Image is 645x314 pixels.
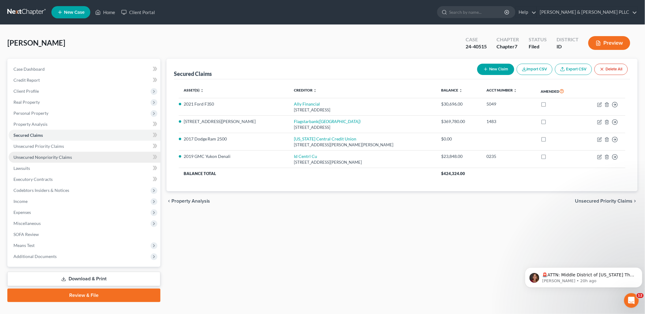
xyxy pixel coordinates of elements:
[466,36,487,43] div: Case
[7,38,65,47] span: [PERSON_NAME]
[517,64,553,75] button: Import CSV
[497,43,519,50] div: Chapter
[13,144,64,149] span: Unsecured Priority Claims
[486,88,517,92] a: Acct Number unfold_more
[9,119,160,130] a: Property Analysis
[594,64,628,75] button: Delete All
[313,89,317,92] i: unfold_more
[9,141,160,152] a: Unsecured Priority Claims
[466,43,487,50] div: 24-40515
[92,7,118,18] a: Home
[441,118,477,125] div: $369,780.00
[319,119,361,124] i: ([GEOGRAPHIC_DATA])
[184,153,284,159] li: 2019 GMC Yukon Denali
[13,232,39,237] span: SOFA Review
[459,89,463,92] i: unfold_more
[294,136,357,141] a: [US_STATE] Central Credit Union
[9,229,160,240] a: SOFA Review
[184,88,204,92] a: Asset(s) unfold_more
[9,163,160,174] a: Lawsuits
[13,166,30,171] span: Lawsuits
[294,125,432,130] div: [STREET_ADDRESS]
[9,152,160,163] a: Unsecured Nonpriority Claims
[529,36,547,43] div: Status
[486,101,531,107] div: 5049
[523,255,645,297] iframe: Intercom notifications message
[7,272,160,286] a: Download & Print
[200,89,204,92] i: unfold_more
[588,36,630,50] button: Preview
[294,159,432,165] div: [STREET_ADDRESS][PERSON_NAME]
[633,199,638,204] i: chevron_right
[294,101,320,107] a: Ally Financial
[575,199,633,204] span: Unsecured Priority Claims
[441,153,477,159] div: $23,848.00
[13,155,72,160] span: Unsecured Nonpriority Claims
[184,101,284,107] li: 2021 Ford F350
[9,75,160,86] a: Credit Report
[171,199,210,204] span: Property Analysis
[64,10,84,15] span: New Case
[9,174,160,185] a: Executory Contracts
[441,88,463,92] a: Balance unfold_more
[537,7,637,18] a: [PERSON_NAME] & [PERSON_NAME] PLLC
[13,188,69,193] span: Codebtors Insiders & Notices
[13,121,47,127] span: Property Analysis
[13,199,28,204] span: Income
[515,43,517,49] span: 7
[497,36,519,43] div: Chapter
[13,221,41,226] span: Miscellaneous
[441,136,477,142] div: $0.00
[13,110,48,116] span: Personal Property
[13,66,45,72] span: Case Dashboard
[13,99,40,105] span: Real Property
[184,118,284,125] li: [STREET_ADDRESS][PERSON_NAME]
[441,101,477,107] div: $30,696.00
[557,43,579,50] div: ID
[13,177,53,182] span: Executory Contracts
[184,136,284,142] li: 2017 Dodge Ram 2500
[513,89,517,92] i: unfold_more
[477,64,514,75] button: New Claim
[637,293,644,298] span: 12
[486,153,531,159] div: 0235
[167,199,210,204] button: chevron_left Property Analysis
[13,77,40,83] span: Credit Report
[13,210,31,215] span: Expenses
[7,289,160,302] a: Review & File
[174,70,212,77] div: Secured Claims
[555,64,592,75] a: Export CSV
[9,64,160,75] a: Case Dashboard
[13,88,39,94] span: Client Profile
[294,142,432,148] div: [STREET_ADDRESS][PERSON_NAME][PERSON_NAME]
[9,130,160,141] a: Secured Claims
[167,199,171,204] i: chevron_left
[179,168,436,179] th: Balance Total
[294,119,361,124] a: Flagstarbank([GEOGRAPHIC_DATA])
[624,293,639,308] iframe: Intercom live chat
[516,7,536,18] a: Help
[13,133,43,138] span: Secured Claims
[118,7,158,18] a: Client Portal
[449,6,505,18] input: Search by name...
[575,199,638,204] button: Unsecured Priority Claims chevron_right
[294,154,317,159] a: Id Centrl Cu
[13,243,35,248] span: Means Test
[294,107,432,113] div: [STREET_ADDRESS]
[13,254,57,259] span: Additional Documents
[486,118,531,125] div: 1483
[536,84,581,98] th: Amended
[529,43,547,50] div: Filed
[294,88,317,92] a: Creditor unfold_more
[557,36,579,43] div: District
[441,171,465,176] span: $424,324.00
